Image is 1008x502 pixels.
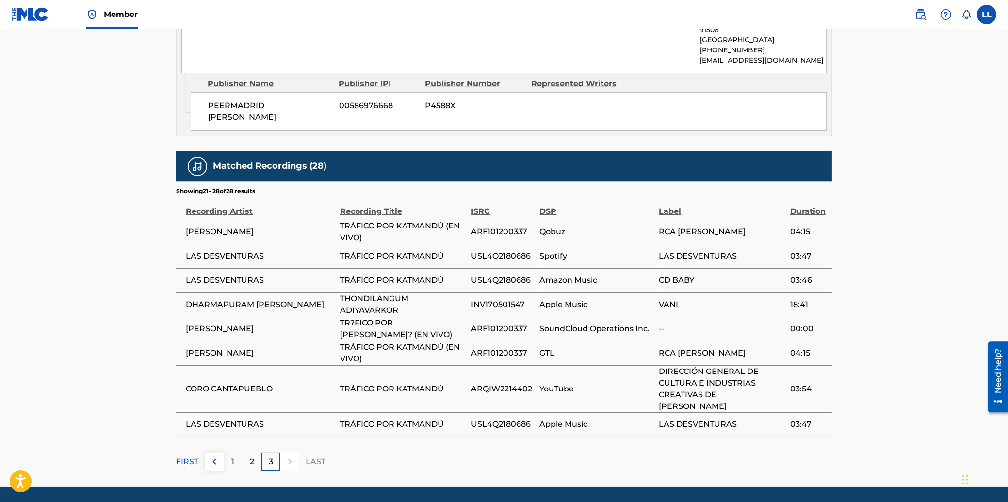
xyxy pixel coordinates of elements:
span: THONDILANGUM ADIYAVARKOR [340,293,466,316]
span: DHARMAPURAM [PERSON_NAME] [186,299,335,310]
span: Member [104,9,138,20]
span: USL4Q2180686 [471,250,535,262]
span: 00586976668 [339,100,418,112]
span: RCA [PERSON_NAME] [659,226,785,238]
h5: Matched Recordings (28) [213,161,326,172]
div: Help [936,5,956,24]
span: 00:00 [790,323,827,335]
span: RCA [PERSON_NAME] [659,347,785,359]
span: Spotify [540,250,654,262]
span: 03:47 [790,250,827,262]
span: USL4Q2180686 [471,275,535,286]
span: SoundCloud Operations Inc. [540,323,654,335]
p: [EMAIL_ADDRESS][DOMAIN_NAME] [699,55,826,65]
span: CORO CANTAPUEBLO [186,383,335,395]
div: Publisher IPI [339,78,418,90]
span: LAS DESVENTURAS [186,275,335,286]
p: FIRST [176,456,198,468]
span: INV170501547 [471,299,535,310]
div: User Menu [977,5,996,24]
p: 2 [250,456,254,468]
span: YouTube [540,383,654,395]
span: ARQIW2214402 [471,383,535,395]
span: DIRECCIÓN GENERAL DE CULTURA E INDUSTRIAS CREATIVAS DE [PERSON_NAME] [659,366,785,412]
span: TRÁFICO POR KATMANDÚ (EN VIVO) [340,220,466,243]
span: Apple Music [540,299,654,310]
span: TRÁFICO POR KATMANDÚ (EN VIVO) [340,341,466,365]
span: LAS DESVENTURAS [186,419,335,430]
iframe: Resource Center [981,337,1008,418]
div: Drag [962,465,968,494]
img: search [915,9,927,20]
span: VANI [659,299,785,310]
div: Duration [790,195,827,217]
p: 1 [232,456,235,468]
span: Amazon Music [540,275,654,286]
p: 3 [269,456,273,468]
span: 03:54 [790,383,827,395]
div: Notifications [961,10,971,19]
span: ARF101200337 [471,323,535,335]
img: left [209,456,220,468]
a: Public Search [911,5,930,24]
p: Showing 21 - 28 of 28 results [176,187,255,195]
span: -- [659,323,785,335]
div: Recording Title [340,195,466,217]
p: LAST [306,456,325,468]
div: Publisher Name [208,78,331,90]
span: LAS DESVENTURAS [659,419,785,430]
span: [PERSON_NAME] [186,323,335,335]
span: LAS DESVENTURAS [186,250,335,262]
span: GTL [540,347,654,359]
div: ISRC [471,195,535,217]
iframe: Chat Widget [959,455,1008,502]
span: USL4Q2180686 [471,419,535,430]
img: help [940,9,952,20]
div: Recording Artist [186,195,335,217]
span: ARF101200337 [471,347,535,359]
span: 18:41 [790,299,827,310]
span: 04:15 [790,347,827,359]
span: 03:46 [790,275,827,286]
p: [PHONE_NUMBER] [699,45,826,55]
span: P4588X [425,100,524,112]
span: CD BABY [659,275,785,286]
img: MLC Logo [12,7,49,21]
span: TRÁFICO POR KATMANDÚ [340,419,466,430]
div: Represented Writers [531,78,630,90]
span: ARF101200337 [471,226,535,238]
div: Label [659,195,785,217]
span: 03:47 [790,419,827,430]
div: DSP [540,195,654,217]
span: [PERSON_NAME] [186,226,335,238]
p: [GEOGRAPHIC_DATA] [699,35,826,45]
span: TRÁFICO POR KATMANDÚ [340,275,466,286]
img: Matched Recordings [192,161,203,172]
span: LAS DESVENTURAS [659,250,785,262]
span: TR?FICO POR [PERSON_NAME]? (EN VIVO) [340,317,466,340]
span: Qobuz [540,226,654,238]
span: TRÁFICO POR KATMANDÚ [340,383,466,395]
span: 04:15 [790,226,827,238]
img: Top Rightsholder [86,9,98,20]
span: TRÁFICO POR KATMANDÚ [340,250,466,262]
span: Apple Music [540,419,654,430]
div: Publisher Number [425,78,524,90]
span: PEERMADRID [PERSON_NAME] [208,100,332,123]
span: [PERSON_NAME] [186,347,335,359]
